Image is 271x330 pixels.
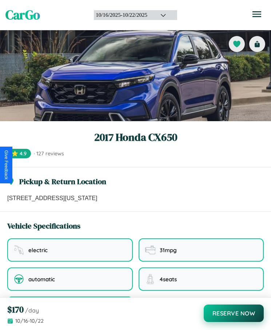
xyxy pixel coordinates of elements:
[15,318,44,324] span: 10 / 16 - 10 / 22
[204,305,264,322] button: Reserve Now
[96,12,151,18] div: 10 / 16 / 2025 - 10 / 22 / 2025
[34,150,64,157] span: · 127 reviews
[4,150,9,180] div: Give Feedback
[7,303,24,315] span: $ 170
[25,307,39,314] span: /day
[28,247,48,254] span: electric
[7,194,264,203] p: [STREET_ADDRESS][US_STATE]
[5,6,40,24] span: CarGo
[14,245,24,255] img: fuel type
[7,220,80,231] h3: Vehicle Specifications
[145,274,155,284] img: seating
[7,130,264,144] h1: 2017 Honda CX650
[145,245,155,255] img: fuel efficiency
[7,149,31,158] span: ⭐ 4.9
[28,276,55,283] span: automatic
[160,247,177,254] span: 31 mpg
[160,276,177,283] span: 4 seats
[19,176,106,187] h3: Pickup & Return Location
